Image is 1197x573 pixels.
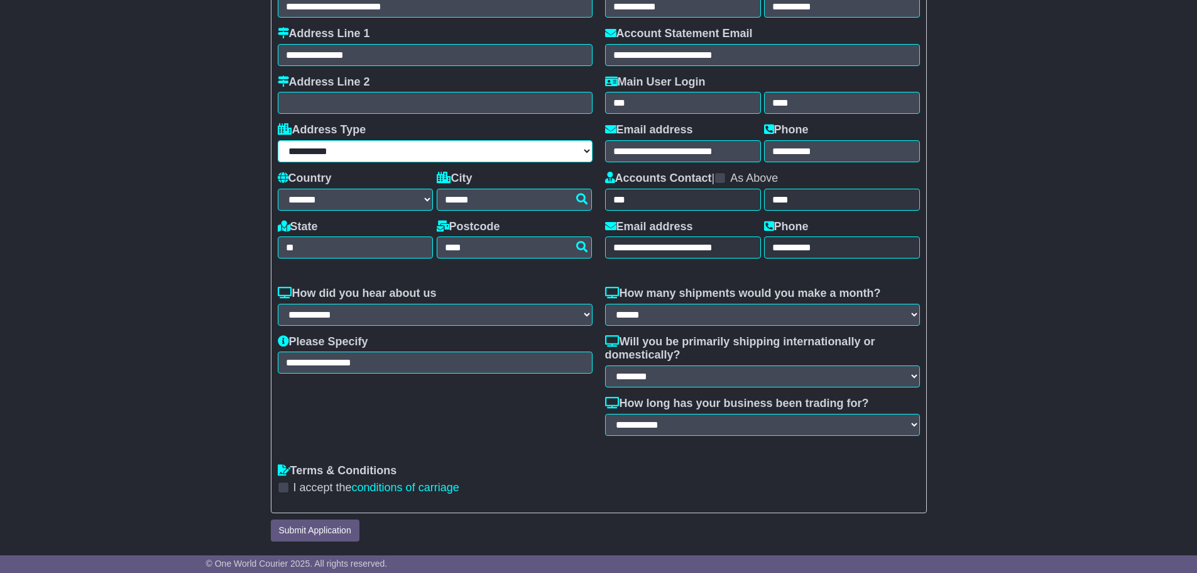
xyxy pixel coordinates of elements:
label: Will you be primarily shipping internationally or domestically? [605,335,920,362]
label: Accounts Contact [605,172,712,186]
label: Email address [605,123,693,137]
label: Postcode [437,220,500,234]
label: Country [278,172,332,186]
label: State [278,220,318,234]
label: How did you hear about us [278,287,437,301]
label: Phone [764,220,809,234]
label: How long has your business been trading for? [605,397,869,411]
label: Account Statement Email [605,27,753,41]
label: City [437,172,473,186]
button: Submit Application [271,520,359,542]
label: Terms & Conditions [278,464,397,478]
label: Address Line 2 [278,75,370,89]
label: Please Specify [278,335,368,349]
label: Address Type [278,123,366,137]
a: conditions of carriage [352,481,459,494]
label: How many shipments would you make a month? [605,287,881,301]
label: As Above [730,172,778,186]
span: © One World Courier 2025. All rights reserved. [206,559,388,569]
label: Address Line 1 [278,27,370,41]
div: | [605,172,920,189]
label: Email address [605,220,693,234]
label: I accept the [293,481,459,495]
label: Phone [764,123,809,137]
label: Main User Login [605,75,706,89]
